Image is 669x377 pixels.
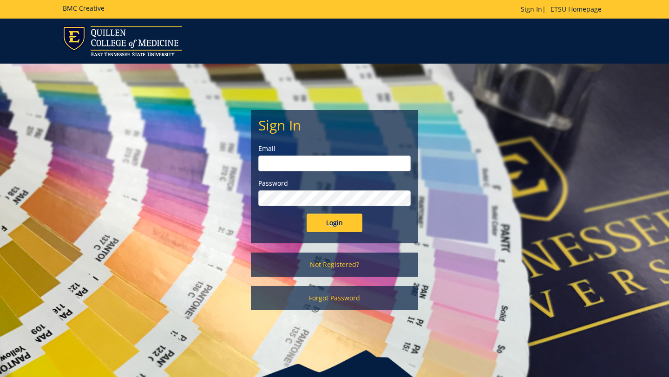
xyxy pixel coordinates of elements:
[307,214,362,232] input: Login
[63,5,105,12] h5: BMC Creative
[63,26,182,56] img: ETSU logo
[258,179,411,188] label: Password
[258,144,411,153] label: Email
[251,286,418,310] a: Forgot Password
[546,5,606,13] a: ETSU Homepage
[258,117,411,133] h2: Sign In
[521,5,606,14] p: |
[251,253,418,277] a: Not Registered?
[521,5,542,13] a: Sign In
